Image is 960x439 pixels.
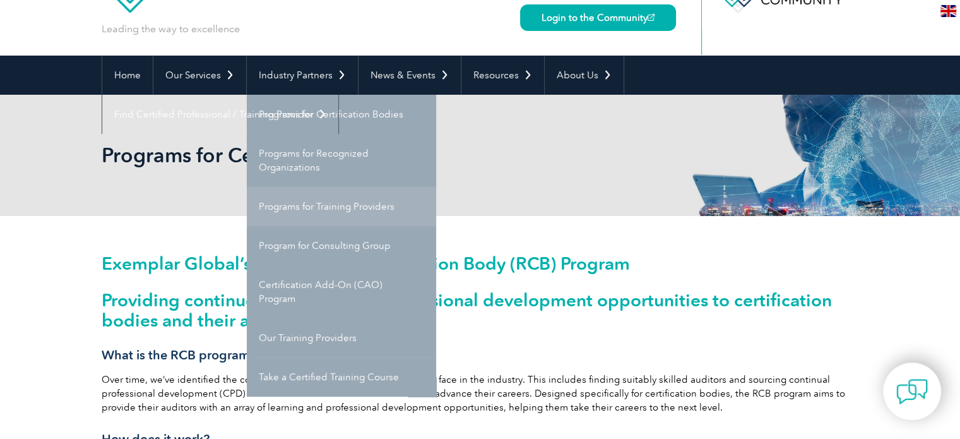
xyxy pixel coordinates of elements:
a: Resources [461,56,544,95]
h2: Programs for Certification Bodies [102,145,632,165]
a: Login to the Community [520,4,676,31]
a: Programs for Certification Bodies [247,95,436,134]
a: Certification Add-On (CAO) Program [247,265,436,318]
img: en [940,5,956,17]
a: Program for Consulting Group [247,226,436,265]
h1: Exemplar Global’s Recognized Certification Body (RCB) Program [102,254,859,273]
a: About Us [545,56,624,95]
h2: Providing continued learning and professional development opportunities to certification bodies a... [102,290,859,330]
a: Our Training Providers [247,318,436,358]
h3: What is the RCB program? [102,347,859,363]
a: Find Certified Professional / Training Provider [102,95,338,134]
p: Leading the way to excellence [102,22,240,36]
a: Home [102,56,153,95]
img: open_square.png [648,14,655,21]
img: contact-chat.png [896,376,928,407]
a: Programs for Training Providers [247,187,436,226]
a: Our Services [153,56,246,95]
a: News & Events [359,56,461,95]
a: Industry Partners [247,56,358,95]
a: Programs for Recognized Organizations [247,134,436,187]
a: Take a Certified Training Course [247,358,436,397]
p: Over time, we’ve identified the common challenges that certification bodies face in the industry.... [102,373,859,414]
